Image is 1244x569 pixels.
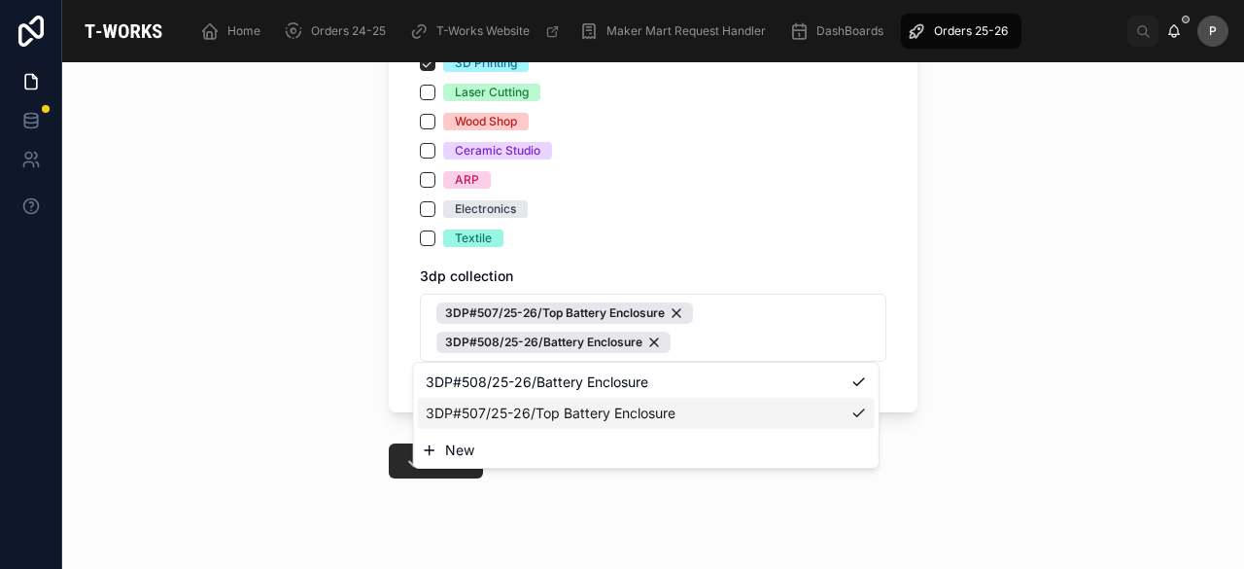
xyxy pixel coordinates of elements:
[420,267,513,284] span: 3dp collection
[606,23,766,39] span: Maker Mart Request Handler
[426,404,675,423] span: 3DP#507/25-26/Top Battery Enclosure
[311,23,386,39] span: Orders 24-25
[436,332,671,353] button: Unselect 514
[455,171,479,189] div: ARP
[436,302,693,324] button: Unselect 513
[445,335,642,350] span: 3DP#508/25-26/Battery Enclosure
[422,441,871,460] button: New
[185,10,1127,53] div: scrollable content
[426,373,648,392] span: 3DP#508/25-26/Battery Enclosure
[414,363,879,433] div: Suggestions
[455,200,516,218] div: Electronics
[389,444,483,479] button: Save
[194,14,274,49] a: Home
[445,441,474,460] span: New
[78,16,169,47] img: App logo
[445,305,665,321] span: 3DP#507/25-26/Top Battery Enclosure
[420,294,886,362] button: Select Button
[278,14,399,49] a: Orders 24-25
[403,14,570,49] a: T-Works Website
[816,23,883,39] span: DashBoards
[901,14,1021,49] a: Orders 25-26
[455,113,517,130] div: Wood Shop
[455,54,517,72] div: 3D Printing
[573,14,779,49] a: Maker Mart Request Handler
[227,23,260,39] span: Home
[455,230,492,247] div: Textile
[1209,23,1217,39] span: P
[934,23,1008,39] span: Orders 25-26
[436,23,530,39] span: T-Works Website
[455,84,529,101] div: Laser Cutting
[455,142,540,160] div: Ceramic Studio
[783,14,897,49] a: DashBoards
